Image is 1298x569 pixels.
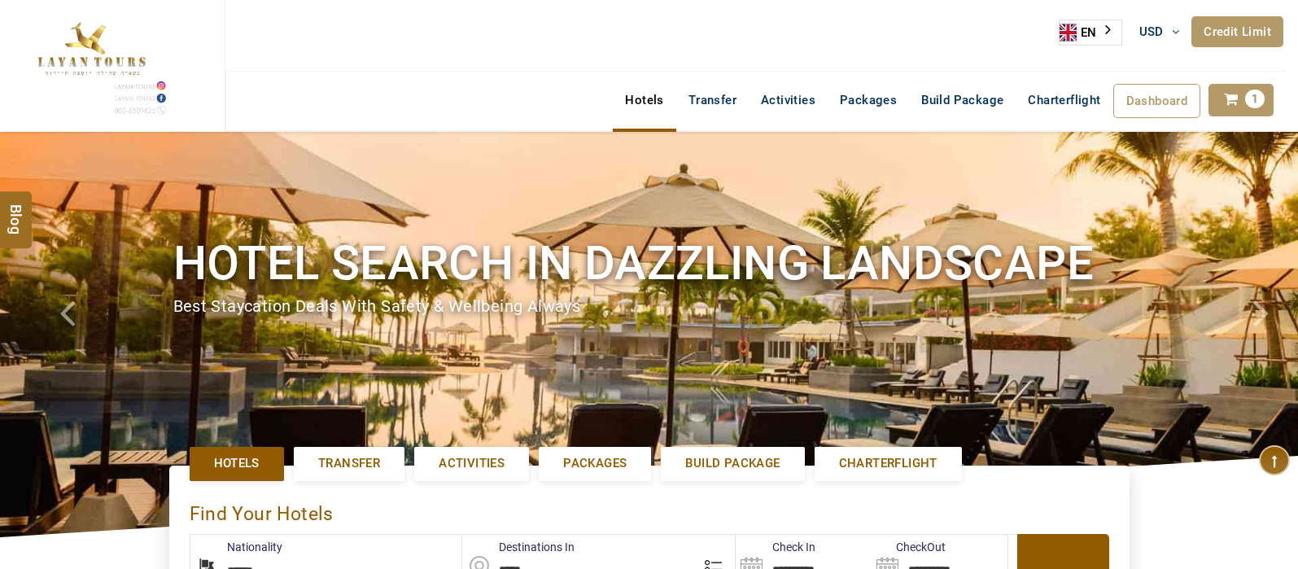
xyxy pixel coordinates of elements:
[909,84,1016,116] a: Build Package
[815,447,962,480] a: Charterflight
[1060,20,1121,45] a: EN
[12,7,169,117] img: The Royal Line Holidays
[1059,20,1122,46] aside: Language selected: English
[613,84,675,116] a: Hotels
[1191,16,1283,47] a: Credit Limit
[462,539,575,555] label: Destinations In
[414,447,529,480] a: Activities
[1126,94,1188,108] span: Dashboard
[661,447,804,480] a: Build Package
[736,539,815,555] label: Check In
[563,455,627,472] span: Packages
[1016,84,1112,116] a: Charterflight
[1059,20,1122,46] div: Language
[872,539,946,555] label: CheckOut
[1028,93,1100,107] span: Charterflight
[190,486,1109,534] div: Find Your Hotels
[214,455,260,472] span: Hotels
[173,233,1125,294] h1: Hotel search in dazzling landscape
[1245,90,1265,108] span: 1
[190,539,282,555] label: Nationality
[839,455,937,472] span: Charterflight
[439,455,505,472] span: Activities
[173,295,1125,318] div: Best Staycation Deals with safety & wellbeing always
[190,447,284,480] a: Hotels
[1208,84,1274,116] a: 1
[676,84,749,116] a: Transfer
[685,455,780,472] span: Build Package
[6,204,27,217] span: Blog
[749,84,828,116] a: Activities
[318,455,380,472] span: Transfer
[828,84,909,116] a: Packages
[539,447,651,480] a: Packages
[294,447,404,480] a: Transfer
[1139,24,1164,39] span: USD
